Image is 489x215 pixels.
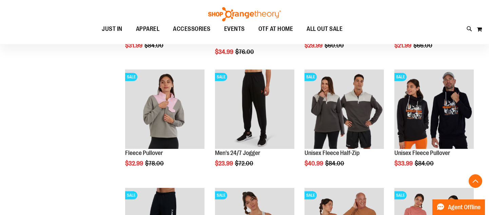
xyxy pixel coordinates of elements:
span: SALE [305,73,317,81]
span: $40.99 [305,160,324,167]
span: OTF AT HOME [258,21,293,37]
a: Product image for 24/7 JoggerSALE [215,70,294,150]
span: $76.00 [235,48,255,55]
span: APPAREL [136,21,160,37]
a: Unisex Fleece Pullover [394,150,450,156]
span: Agent Offline [448,204,481,211]
img: Product image for 24/7 Jogger [215,70,294,149]
div: product [122,66,208,184]
a: Product image for Fleece PulloverSALE [125,70,204,150]
span: $33.99 [394,160,414,167]
span: SALE [125,191,137,199]
span: SALE [394,73,407,81]
span: $84.00 [415,160,435,167]
a: Product image for Unisex Fleece Half ZipSALE [305,70,384,150]
span: ALL OUT SALE [307,21,343,37]
span: ACCESSORIES [173,21,211,37]
img: Product image for Fleece Pullover [125,70,204,149]
a: Unisex Fleece Half-Zip [305,150,359,156]
span: SALE [305,191,317,199]
span: SALE [394,191,407,199]
span: $84.00 [144,42,164,49]
span: $31.99 [125,42,143,49]
span: $72.00 [235,160,254,167]
div: product [301,66,387,184]
span: $23.99 [215,160,234,167]
img: Product image for Unisex Fleece Half Zip [305,70,384,149]
div: product [391,66,477,184]
a: Product image for Unisex Fleece PulloverSALE [394,70,474,150]
a: Fleece Pullover [125,150,163,156]
span: $34.99 [215,48,234,55]
span: $84.00 [325,160,345,167]
span: $66.00 [413,42,433,49]
span: SALE [125,73,137,81]
a: Unisex French [PERSON_NAME] Sweatshirt [215,32,292,45]
div: product [212,66,298,184]
span: $60.00 [325,42,345,49]
button: Back To Top [469,174,482,188]
span: JUST IN [102,21,122,37]
img: Product image for Unisex Fleece Pullover [394,70,474,149]
a: Men's 24/7 Jogger [215,150,260,156]
span: $78.00 [145,160,165,167]
span: $32.99 [125,160,144,167]
img: Shop Orangetheory [207,7,282,21]
span: $29.99 [305,42,324,49]
span: $21.99 [394,42,412,49]
span: EVENTS [224,21,245,37]
span: SALE [215,73,227,81]
button: Agent Offline [432,199,485,215]
span: SALE [215,191,227,199]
